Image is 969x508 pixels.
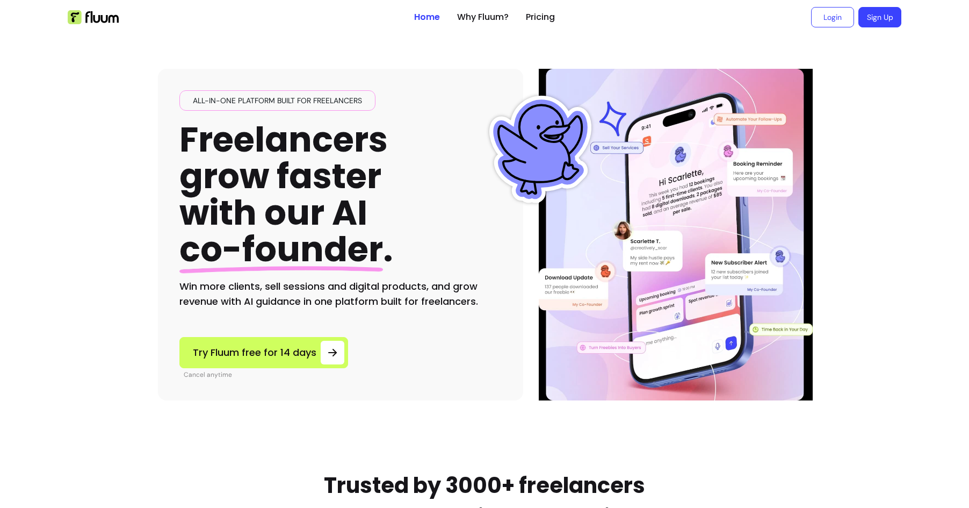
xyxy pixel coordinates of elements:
[184,370,348,379] p: Cancel anytime
[179,279,502,309] h2: Win more clients, sell sessions and digital products, and grow revenue with AI guidance in one pl...
[193,345,316,360] span: Try Fluum free for 14 days
[414,11,440,24] a: Home
[189,95,366,106] span: All-in-one platform built for freelancers
[540,69,811,400] img: Illustration of Fluum AI Co-Founder on a smartphone, showing solo business performance insights s...
[179,337,348,368] a: Try Fluum free for 14 days
[811,7,854,27] a: Login
[858,7,901,27] a: Sign Up
[179,121,393,268] h1: Freelancers grow faster with our AI .
[526,11,555,24] a: Pricing
[487,96,594,203] img: Fluum Duck sticker
[68,10,119,24] img: Fluum Logo
[457,11,509,24] a: Why Fluum?
[179,225,383,273] span: co-founder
